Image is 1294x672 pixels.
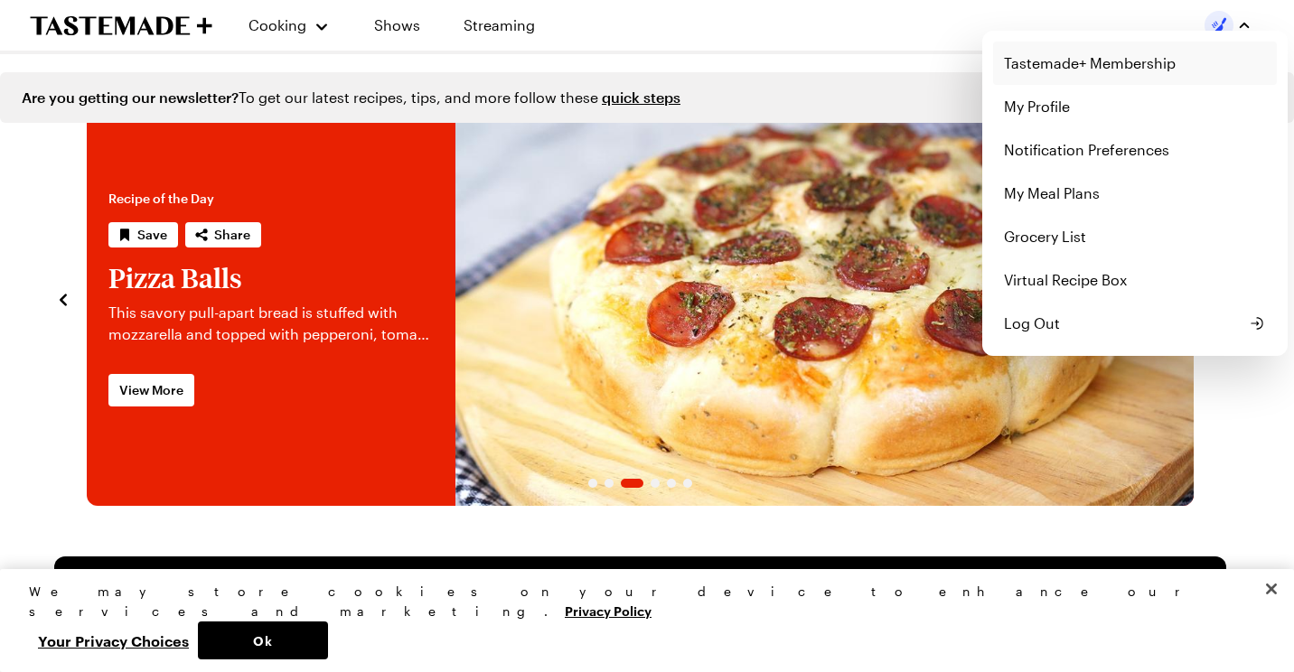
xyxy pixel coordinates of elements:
button: Your Privacy Choices [29,621,198,659]
button: Profile picture [1205,11,1252,40]
a: Grocery List [993,215,1277,258]
button: Ok [198,621,328,659]
span: Log Out [1004,313,1060,334]
a: My Profile [993,85,1277,128]
a: My Meal Plans [993,172,1277,215]
button: Close [1252,569,1291,609]
div: We may store cookies on your device to enhance our services and marketing. [29,582,1250,621]
a: Virtual Recipe Box [993,258,1277,302]
img: Profile picture [1205,11,1233,40]
a: Tastemade+ Membership [993,42,1277,85]
a: More information about your privacy, opens in a new tab [565,602,652,619]
div: Profile picture [982,31,1288,356]
a: Notification Preferences [993,128,1277,172]
div: Privacy [29,582,1250,659]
